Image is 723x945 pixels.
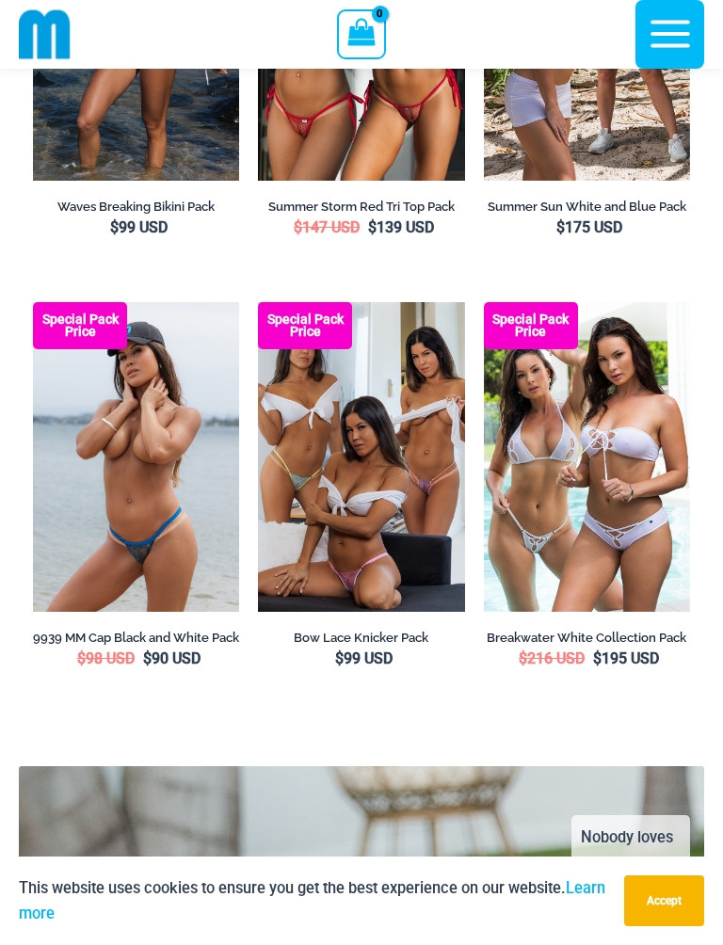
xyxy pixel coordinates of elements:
b: Special Pack Price [484,313,578,338]
a: Breakwater White Collection Pack [484,630,690,646]
img: Collection Pack (5) [484,302,690,612]
span: $ [593,649,602,667]
bdi: 99 USD [335,649,393,667]
a: Collection Pack (5) Breakwater White 341 Top 4956 Shorts 08Breakwater White 341 Top 4956 Shorts 08 [484,302,690,612]
a: Rebel Cap BlackElectric Blue 9939 Cap 07 Rebel Cap WhiteElectric Blue 9939 Cap 07Rebel Cap WhiteE... [33,302,239,612]
span: $ [143,649,152,667]
a: Bow Lace Knicker Pack [258,630,464,646]
a: 9939 MM Cap Black and White Pack [33,630,239,646]
bdi: 195 USD [593,649,659,667]
a: Bow Lace Knicker Pack Bow Lace Mint Multi 601 Thong 03Bow Lace Mint Multi 601 Thong 03 [258,302,464,612]
a: Waves Breaking Bikini Pack [33,199,239,215]
span: $ [368,218,377,236]
img: cropped mm emblem [19,8,71,60]
a: Learn more [19,879,605,922]
a: Summer Sun White and Blue Pack [484,199,690,215]
bdi: 90 USD [143,649,201,667]
a: Summer Storm Red Tri Top Pack [258,199,464,215]
img: Rebel Cap BlackElectric Blue 9939 Cap 07 [33,302,239,612]
bdi: 98 USD [77,649,135,667]
button: Accept [624,875,704,926]
a: View Shopping Cart, empty [337,9,385,58]
span: $ [335,649,344,667]
span: $ [556,218,565,236]
b: Special Pack Price [33,313,127,338]
bdi: 147 USD [294,218,360,236]
span: $ [77,649,86,667]
img: Bow Lace Knicker Pack [258,302,464,612]
bdi: 139 USD [368,218,434,236]
bdi: 216 USD [519,649,585,667]
span: $ [110,218,119,236]
p: This website uses cookies to ensure you get the best experience on our website. [19,875,610,926]
span: $ [519,649,527,667]
bdi: 175 USD [556,218,622,236]
span: $ [294,218,302,236]
b: Special Pack Price [258,313,352,338]
bdi: 99 USD [110,218,168,236]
